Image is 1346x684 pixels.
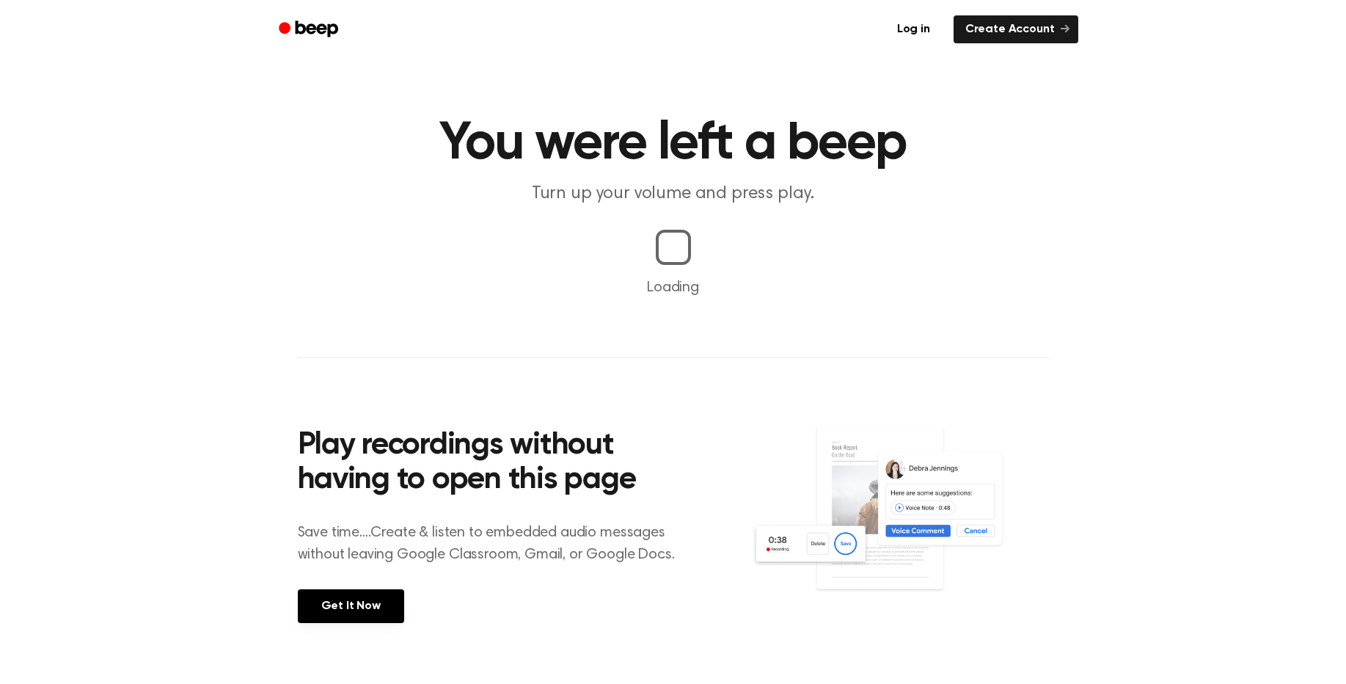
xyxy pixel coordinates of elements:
[298,117,1049,170] h1: You were left a beep
[298,429,693,498] h2: Play recordings without having to open this page
[18,277,1328,299] p: Loading
[751,424,1048,622] img: Voice Comments on Docs and Recording Widget
[268,15,351,44] a: Beep
[298,522,693,566] p: Save time....Create & listen to embedded audio messages without leaving Google Classroom, Gmail, ...
[298,589,404,623] a: Get It Now
[954,15,1078,43] a: Create Account
[882,12,945,46] a: Log in
[392,182,955,206] p: Turn up your volume and press play.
